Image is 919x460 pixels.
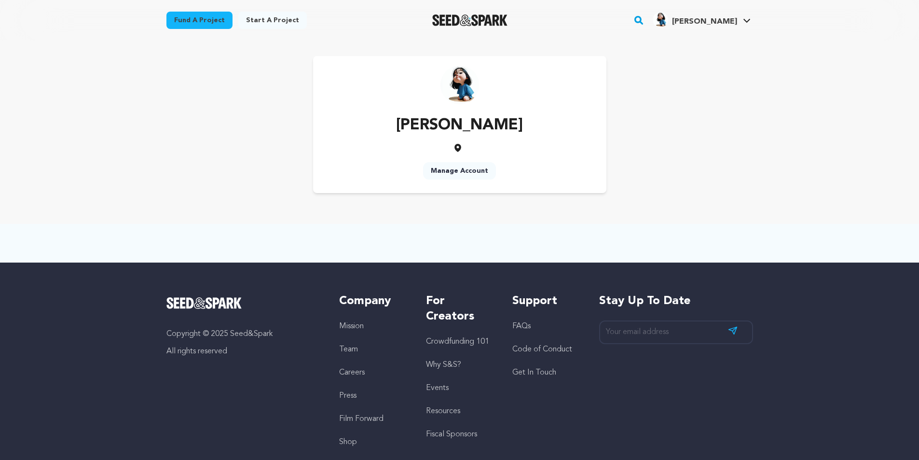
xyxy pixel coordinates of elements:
p: All rights reserved [166,346,320,357]
img: e6d8b25d269795b0.png [653,12,668,28]
h5: Company [339,293,406,309]
img: Seed&Spark Logo [166,297,242,309]
a: Film Forward [339,415,384,423]
span: [PERSON_NAME] [672,18,737,26]
a: Code of Conduct [512,346,572,353]
span: jos j.'s Profile [651,10,753,30]
a: Seed&Spark Homepage [166,297,320,309]
a: Mission [339,322,364,330]
a: Fund a project [166,12,233,29]
p: [PERSON_NAME] [396,114,523,137]
h5: For Creators [426,293,493,324]
input: Your email address [599,321,753,344]
a: FAQs [512,322,531,330]
h5: Support [512,293,579,309]
a: Events [426,384,449,392]
img: Seed&Spark Logo Dark Mode [432,14,508,26]
div: jos j.'s Profile [653,12,737,28]
p: Copyright © 2025 Seed&Spark [166,328,320,340]
a: Manage Account [423,162,496,180]
a: Team [339,346,358,353]
a: Why S&S? [426,361,461,369]
a: Seed&Spark Homepage [432,14,508,26]
a: Shop [339,438,357,446]
a: Resources [426,407,460,415]
a: Press [339,392,357,400]
a: Get In Touch [512,369,556,376]
a: Careers [339,369,365,376]
h5: Stay up to date [599,293,753,309]
a: Crowdfunding 101 [426,338,489,346]
a: jos j.'s Profile [651,10,753,28]
img: https://seedandspark-static.s3.us-east-2.amazonaws.com/images/User/002/321/905/medium/e6d8b25d269... [440,66,479,104]
a: Start a project [238,12,307,29]
a: Fiscal Sponsors [426,431,477,438]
